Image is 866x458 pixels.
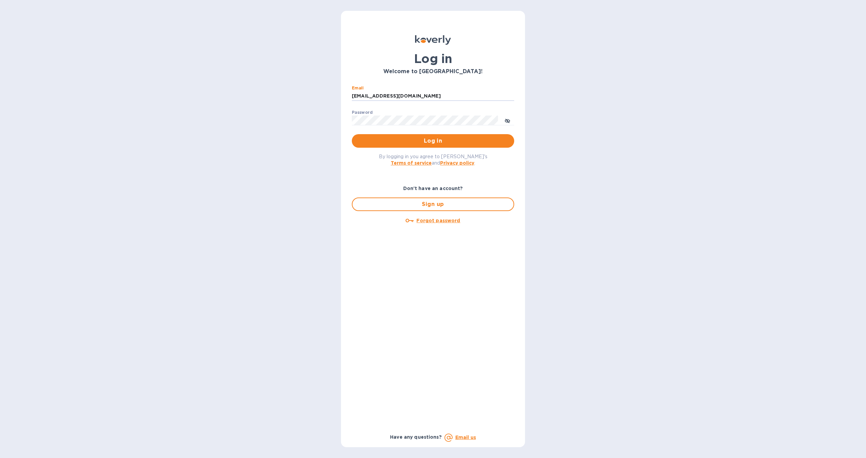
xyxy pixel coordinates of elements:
span: Log in [357,137,509,145]
span: Sign up [358,200,508,208]
input: Enter email address [352,91,514,101]
a: Terms of service [391,160,432,166]
u: Forgot password [416,218,460,223]
button: Log in [352,134,514,148]
a: Privacy policy [440,160,474,166]
h1: Log in [352,51,514,66]
a: Email us [455,435,476,440]
h3: Welcome to [GEOGRAPHIC_DATA]! [352,68,514,75]
b: Have any questions? [390,434,442,440]
span: By logging in you agree to [PERSON_NAME]'s and . [379,154,487,166]
label: Password [352,110,372,114]
label: Email [352,86,364,90]
img: Koverly [415,35,451,45]
button: toggle password visibility [501,113,514,127]
b: Don't have an account? [403,186,463,191]
button: Sign up [352,197,514,211]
